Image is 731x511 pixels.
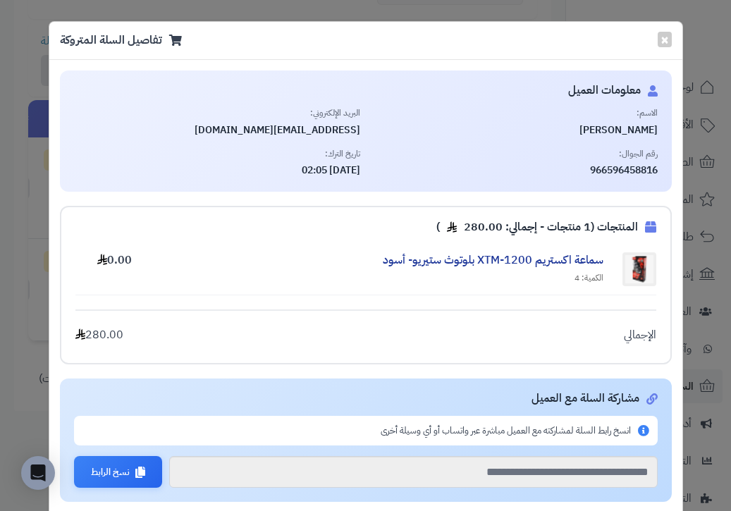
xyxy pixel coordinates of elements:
[21,456,55,490] div: Open Intercom Messenger
[74,107,361,119] span: البريد الإلكتروني:
[74,148,361,160] span: تاريخ الترك:
[75,252,132,286] div: 0.00
[75,327,123,343] div: 280.00
[371,107,658,119] span: الاسم:
[74,164,361,178] span: [DATE] 02:05
[371,164,658,178] span: 966596458816
[383,252,603,269] a: سماعة اكستريم XTM-1200 بلوتوث ستيريو- أسود
[371,148,658,160] span: رقم الجوال:
[75,221,656,234] h5: المنتجات (1 منتجات - إجمالي: 280.00 )
[371,123,658,137] span: [PERSON_NAME]
[74,123,361,137] span: [EMAIL_ADDRESS][DOMAIN_NAME]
